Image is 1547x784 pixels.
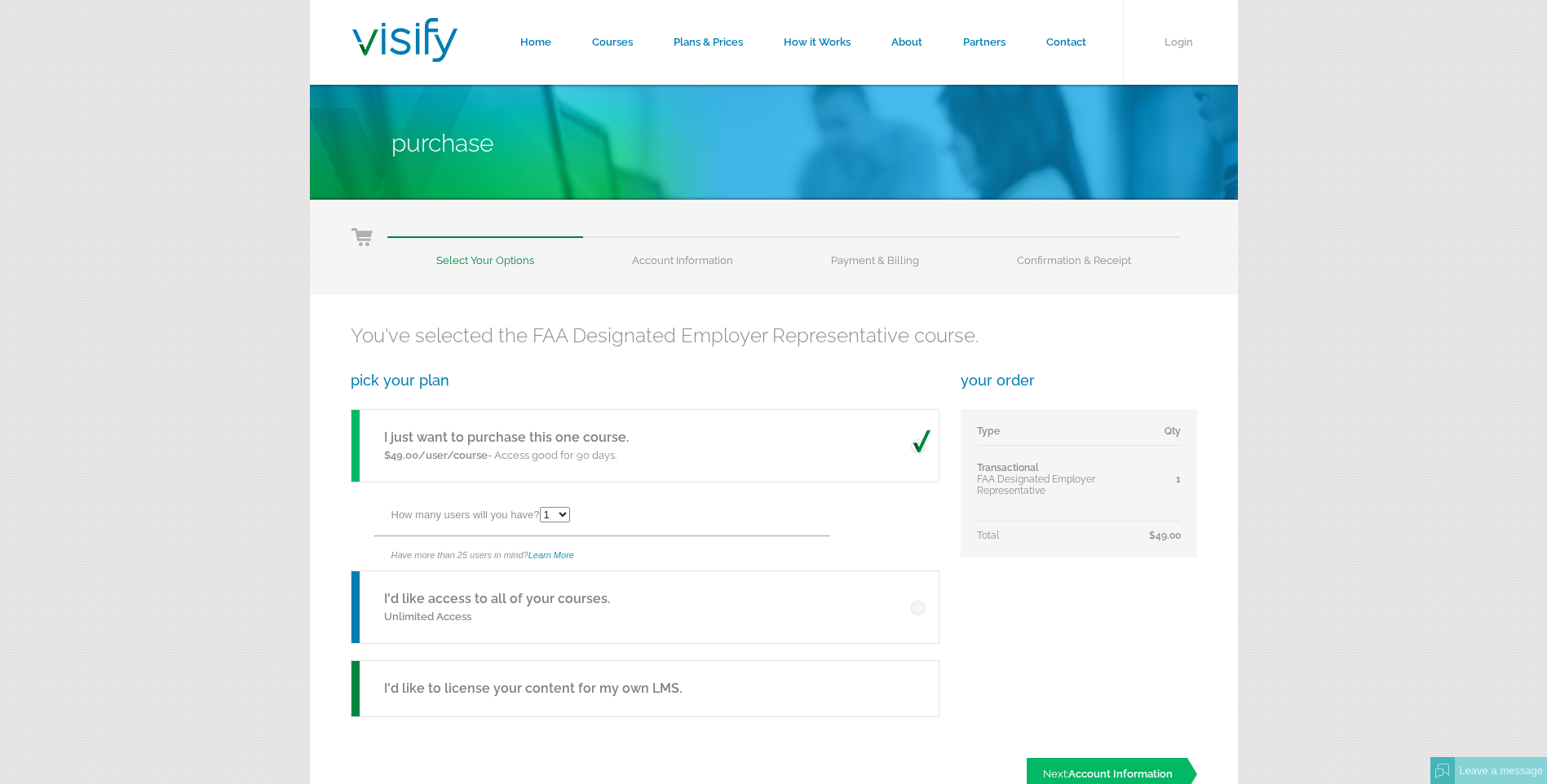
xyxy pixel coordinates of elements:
a: Visify Training [352,43,457,67]
a: Learn More [528,550,574,560]
h3: pick your plan [351,372,938,389]
span: Purchase [391,129,493,157]
span: Transactional [977,462,1039,473]
h5: I'd like to license your content for my own LMS. [384,679,682,698]
span: Account Information [1068,768,1173,780]
h2: You've selected the FAA Designated Employer Representative course. [351,324,1197,347]
img: Offline [1435,764,1450,778]
div: Have more than 25 users in mind? [391,537,855,574]
div: 1 [1149,473,1181,485]
img: Visify Training [352,18,457,62]
div: Leave a message [1455,757,1547,784]
p: - Access good for 90 days. [384,447,629,464]
h5: I just want to purchase this one course. [384,428,629,447]
li: Account Information [583,236,782,266]
h3: your order [961,372,1197,389]
li: Confirmation & Receipt [968,236,1180,266]
span: $49.00 [1149,530,1181,541]
a: I'd like access to all of your courses. [384,591,610,606]
a: I'd like to license your content for my own LMS. [351,660,938,717]
div: How many users will you have? [391,499,855,535]
td: Type [977,425,1149,446]
span: Unlimited Access [384,610,471,623]
li: Select Your Options [387,236,583,266]
li: Payment & Billing [782,236,968,266]
span: $49.00/user/course [384,449,488,461]
td: Qty [1149,425,1181,446]
span: FAA Designated Employer Representative [977,473,1095,496]
td: Total [977,522,1149,542]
